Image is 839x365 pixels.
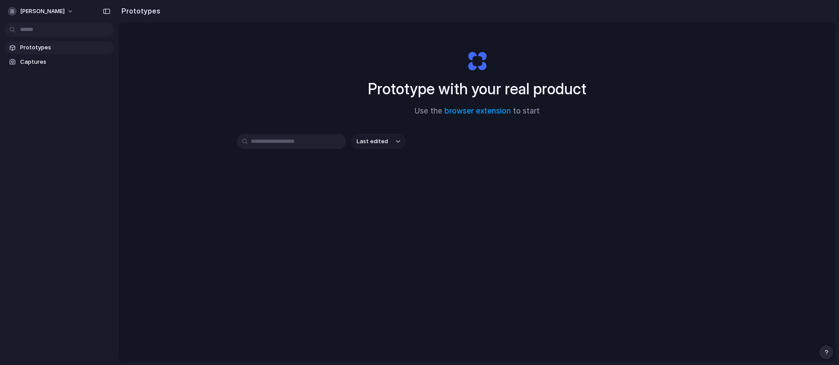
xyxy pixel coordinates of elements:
span: [PERSON_NAME] [20,7,65,16]
button: [PERSON_NAME] [4,4,78,18]
a: browser extension [444,107,511,115]
h1: Prototype with your real product [368,77,586,100]
span: Prototypes [20,43,110,52]
a: Prototypes [4,41,114,54]
span: Use the to start [415,106,540,117]
button: Last edited [351,134,406,149]
h2: Prototypes [118,6,160,16]
span: Last edited [357,137,388,146]
span: Captures [20,58,110,66]
a: Captures [4,55,114,69]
